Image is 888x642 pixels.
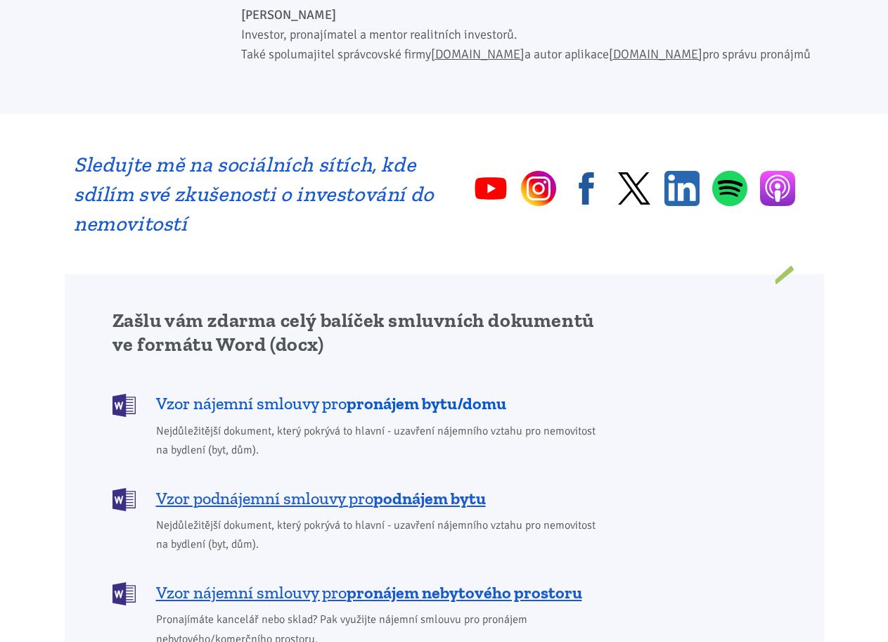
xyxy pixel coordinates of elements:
[521,171,556,206] a: Instagram
[569,171,604,206] a: Facebook
[156,582,582,604] span: Vzor nájemní smlouvy pro
[373,488,486,508] b: podnájem bytu
[473,171,508,206] a: YouTube
[712,170,747,207] a: Spotify
[112,392,605,416] a: Vzor nájemní smlouvy propronájem bytu/domu
[760,171,795,206] a: Apple Podcasts
[156,487,486,510] span: Vzor podnájemní smlouvy pro
[347,393,506,413] b: pronájem bytu/domu
[431,46,525,62] a: [DOMAIN_NAME]
[664,171,700,206] a: Linkedin
[112,581,605,604] a: Vzor nájemní smlouvy propronájem nebytového prostoru
[112,582,136,605] img: DOCX (Word)
[609,46,702,62] a: [DOMAIN_NAME]
[156,422,605,460] span: Nejdůležitější dokument, který pokrývá to hlavní - uzavření nájemního vztahu pro nemovitost na by...
[156,516,605,554] span: Nejdůležitější dokument, který pokrývá to hlavní - uzavření nájemního vztahu pro nemovitost na by...
[241,5,814,64] p: Investor, pronajímatel a mentor realitních investorů. Také spolumajitel správcovské firmy a autor...
[112,488,136,511] img: DOCX (Word)
[617,171,652,206] a: Twitter
[112,487,605,510] a: Vzor podnájemní smlouvy propodnájem bytu
[347,582,582,603] b: pronájem nebytového prostoru
[156,392,506,415] span: Vzor nájemní smlouvy pro
[112,309,605,357] h2: Zašlu vám zdarma celý balíček smluvních dokumentů ve formátu Word (docx)
[112,394,136,417] img: DOCX (Word)
[74,150,435,238] h2: Sledujte mě na sociálních sítích, kde sdílím své zkušenosti o investování do nemovitostí
[241,7,336,23] b: [PERSON_NAME]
